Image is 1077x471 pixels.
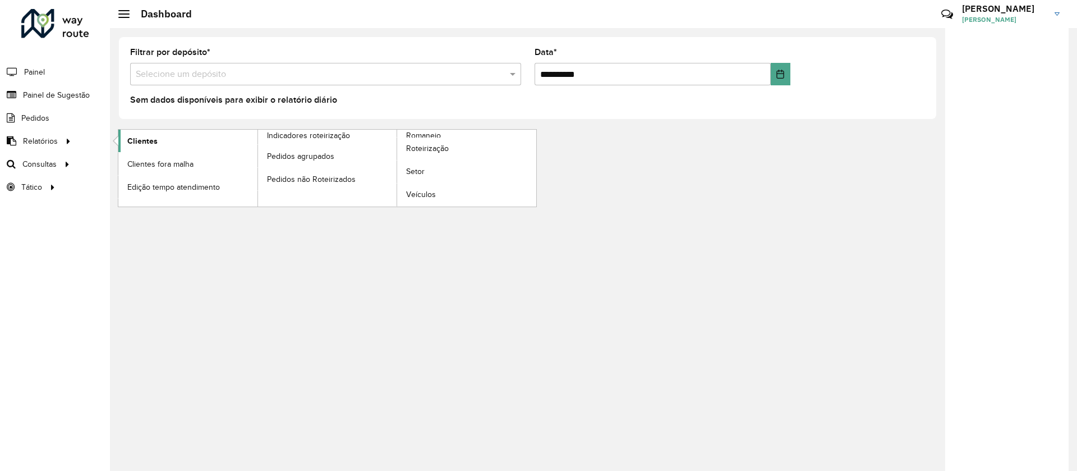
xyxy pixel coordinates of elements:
a: Indicadores roteirização [118,130,397,207]
a: Pedidos não Roteirizados [258,168,397,190]
a: Clientes [118,130,257,152]
a: Romaneio [258,130,537,207]
label: Data [535,45,557,59]
span: Setor [406,166,425,177]
label: Sem dados disponíveis para exibir o relatório diário [130,93,337,107]
span: Veículos [406,189,436,200]
span: Pedidos agrupados [267,150,334,162]
span: Pedidos não Roteirizados [267,173,356,185]
a: Pedidos agrupados [258,145,397,167]
a: Contato Rápido [935,2,959,26]
a: Roteirização [397,138,536,160]
a: Clientes fora malha [118,153,257,175]
span: Consultas [22,158,57,170]
label: Filtrar por depósito [130,45,210,59]
span: Indicadores roteirização [267,130,350,141]
span: Painel [24,66,45,78]
a: Setor [397,161,536,183]
span: Pedidos [21,112,49,124]
span: Clientes [127,135,158,147]
span: Clientes fora malha [127,158,194,170]
button: Choose Date [771,63,790,85]
h2: Dashboard [130,8,192,20]
span: Relatórios [23,135,58,147]
a: Veículos [397,184,536,206]
a: Edição tempo atendimento [118,176,257,198]
span: Tático [21,181,42,193]
span: Painel de Sugestão [23,89,90,101]
span: Edição tempo atendimento [127,181,220,193]
span: [PERSON_NAME] [962,15,1046,25]
span: Romaneio [406,130,441,141]
span: Roteirização [406,143,449,154]
h3: [PERSON_NAME] [962,3,1046,14]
